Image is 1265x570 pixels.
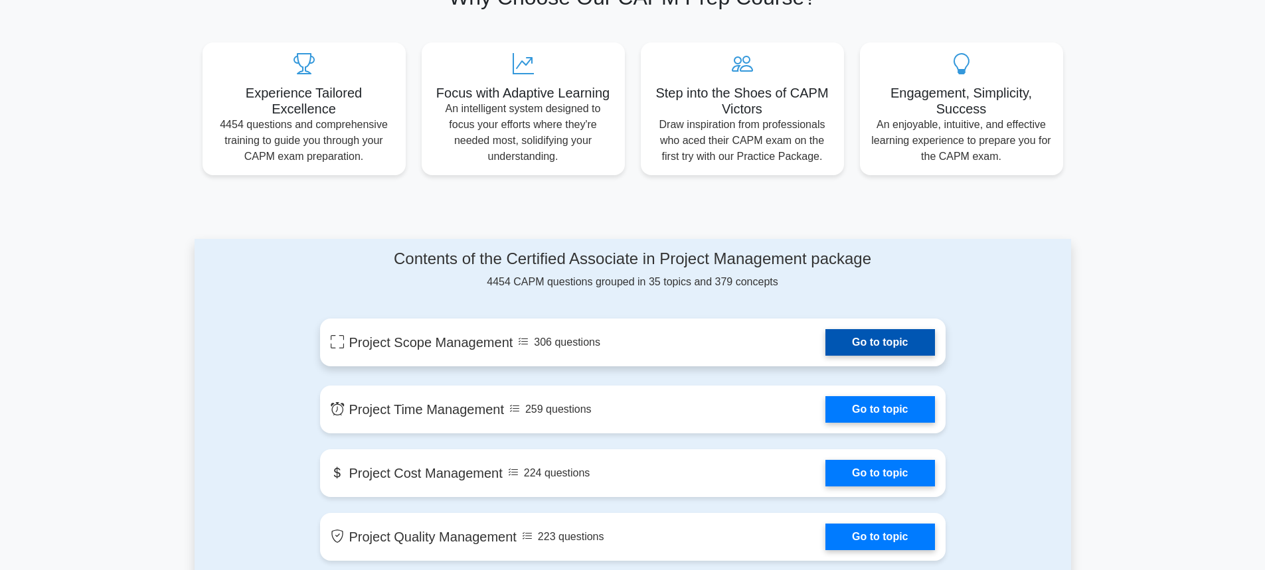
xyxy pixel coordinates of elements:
h5: Step into the Shoes of CAPM Victors [651,85,833,117]
a: Go to topic [825,524,934,550]
a: Go to topic [825,329,934,356]
h5: Focus with Adaptive Learning [432,85,614,101]
h5: Engagement, Simplicity, Success [871,85,1053,117]
p: 4454 questions and comprehensive training to guide you through your CAPM exam preparation. [213,117,395,165]
h4: Contents of the Certified Associate in Project Management package [320,249,946,269]
a: Go to topic [825,396,934,423]
p: An intelligent system designed to focus your efforts where they're needed most, solidifying your ... [432,101,614,165]
p: An enjoyable, intuitive, and effective learning experience to prepare you for the CAPM exam. [871,117,1053,165]
p: Draw inspiration from professionals who aced their CAPM exam on the first try with our Practice P... [651,117,833,165]
div: 4454 CAPM questions grouped in 35 topics and 379 concepts [320,249,946,290]
a: Go to topic [825,460,934,486]
h5: Experience Tailored Excellence [213,85,395,117]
